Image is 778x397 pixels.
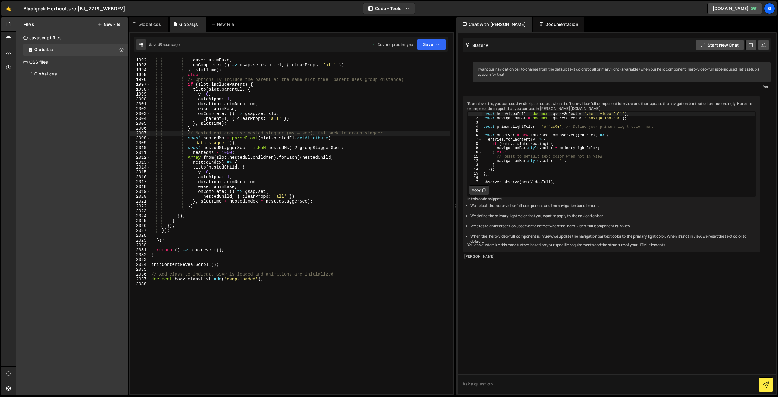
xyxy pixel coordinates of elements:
div: 2020 [130,194,150,199]
div: 2000 [130,97,150,102]
div: 14 [468,167,482,172]
a: [DOMAIN_NAME] [707,3,762,14]
div: 2004 [130,116,150,121]
div: 2030 [130,243,150,248]
div: 16 [468,176,482,180]
div: 2026 [130,223,150,228]
div: 2027 [130,228,150,233]
div: 2008 [130,136,150,141]
div: 2028 [130,233,150,238]
div: Javascript files [16,32,128,44]
div: 1 [468,112,482,116]
div: 2019 [130,189,150,194]
div: 9 [468,146,482,150]
div: 1997 [130,82,150,87]
div: 2001 [130,102,150,106]
div: 2005 [130,121,150,126]
div: 3 hours ago [160,42,180,47]
div: 2023 [130,209,150,214]
div: Documentation [533,17,584,32]
div: 1999 [130,92,150,97]
div: 2024 [130,214,150,218]
div: 1992 [130,58,150,63]
div: 7 [468,138,482,142]
div: 2003 [130,111,150,116]
div: 16258/43868.js [23,44,128,56]
div: 11 [468,155,482,159]
a: 🤙 [1,1,16,16]
div: Global.js [34,47,53,53]
div: 1994 [130,68,150,72]
div: Saved [149,42,180,47]
div: 2 [468,116,482,120]
div: 1998 [130,87,150,92]
button: Code + Tools [363,3,415,14]
h2: Slater AI [466,42,490,48]
span: 1 [29,48,32,53]
div: I want our navigation bar to change from the default text colors to all primary light (a variable... [473,62,771,82]
button: Save [417,39,446,50]
div: 15 [468,172,482,176]
div: 2031 [130,248,150,252]
div: Global.js [179,21,198,27]
div: 2013 [130,160,150,165]
div: 13 [468,163,482,167]
div: Global.css [139,21,161,27]
div: 6 [468,133,482,138]
div: Chat with [PERSON_NAME] [456,17,532,32]
div: 2011 [130,150,150,155]
div: 2007 [130,131,150,136]
div: 2037 [130,277,150,282]
li: We define the primary light color that you want to apply to the navigation bar. [470,214,756,219]
div: 10 [468,150,482,155]
div: 16258/43966.css [23,68,128,80]
div: New File [211,21,236,27]
div: [PERSON_NAME] [464,254,759,259]
div: 4 [468,125,482,129]
h2: Files [23,21,34,28]
div: You [474,84,769,90]
button: Copy [469,185,489,195]
div: 2025 [130,218,150,223]
li: We select the 'hero-video-full' component and the navigation bar element. [470,203,756,208]
div: Dev and prod in sync [372,42,413,47]
div: 2009 [130,141,150,145]
div: 2036 [130,272,150,277]
div: Blackjack Horticulture [BJ_2719_WEBDEV] [23,5,125,12]
div: 2021 [130,199,150,204]
div: 2032 [130,252,150,257]
div: 12 [468,159,482,163]
div: 2018 [130,184,150,189]
div: 2033 [130,257,150,262]
div: 2016 [130,175,150,179]
div: To achieve this, you can use JavaScript to detect when the 'hero-video-full' component is in view... [463,96,760,253]
div: CSS files [16,56,128,68]
div: 2014 [130,165,150,170]
li: When the 'hero-video-full' component is in view, we update the navigation bar text color to the p... [470,234,756,244]
div: 2012 [130,155,150,160]
div: 2022 [130,204,150,209]
button: Start new chat [696,40,744,50]
div: Global.css [34,71,57,77]
div: 17 [468,180,482,184]
div: 2034 [130,262,150,267]
li: We create an IntersectionObserver to detect when the 'hero-video-full' component is in view. [470,224,756,229]
div: 2006 [130,126,150,131]
div: 2002 [130,106,150,111]
div: 2038 [130,282,150,287]
div: 3 [468,120,482,125]
div: 1995 [130,72,150,77]
div: 8 [468,142,482,146]
div: 1993 [130,63,150,68]
div: 2035 [130,267,150,272]
button: New File [98,22,120,27]
div: 1996 [130,77,150,82]
div: 5 [468,129,482,133]
div: 2029 [130,238,150,243]
div: 2010 [130,145,150,150]
a: Bi [764,3,775,14]
div: 2017 [130,179,150,184]
div: 2015 [130,170,150,175]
